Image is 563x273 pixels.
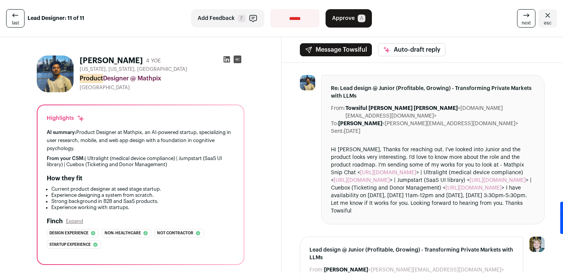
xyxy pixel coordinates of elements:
dd: [DATE] [344,128,360,135]
b: [PERSON_NAME] [338,121,382,126]
span: Approve [332,15,355,22]
span: Design experience [49,229,88,237]
li: Experience designing a system from scratch. [51,192,234,198]
dd: <[DOMAIN_NAME][EMAIL_ADDRESS][DOMAIN_NAME]> [345,105,535,120]
span: Non-healthcare [105,229,141,237]
a: [URL][DOMAIN_NAME] [470,178,526,183]
h1: [PERSON_NAME] [80,56,143,66]
span: next [522,20,531,26]
span: esc [544,20,552,26]
button: Expand [66,218,83,224]
span: A [358,15,365,22]
a: [URL][DOMAIN_NAME] [445,185,502,191]
img: 513ecf652bb45825b4af7b3df2589ee2ea9b172a109e82dfa7b6d31c3610c468.jpg [37,56,74,92]
div: | Ultralight (medical device compliance) | Jumpstart (SaaS UI library) | Cuebox (Ticketing and Do... [47,155,234,168]
span: Add Feedback [198,15,235,22]
dt: From: [331,105,345,120]
span: last [12,20,19,26]
button: Add Feedback F [191,9,264,28]
strong: Lead Designer: 11 of 11 [28,15,84,22]
span: F [238,15,245,22]
div: Product Designer at Mathpix, an AI-powered startup, specializing in user research, mobile, and we... [47,128,234,152]
div: Designer @ Mathpix [80,74,244,83]
img: 6494470-medium_jpg [529,237,545,252]
dt: Sent: [331,128,344,135]
div: 4 YOE [146,57,161,65]
b: [PERSON_NAME] [324,267,368,273]
div: Hi [PERSON_NAME], Thanks for reaching out. I've looked into Junior and the product looks very int... [331,146,535,215]
b: Towsiful [PERSON_NAME] [PERSON_NAME] [345,106,458,111]
button: Approve A [326,9,372,28]
a: [URL][DOMAIN_NAME] [360,170,416,175]
li: Experience working with startups. [51,204,234,211]
button: Auto-draft reply [378,43,445,56]
span: [US_STATE], [US_STATE], [GEOGRAPHIC_DATA] [80,66,187,72]
a: [URL][DOMAIN_NAME] [334,178,390,183]
button: Message Towsiful [300,43,372,56]
span: AI summary: [47,130,76,135]
span: Startup experience [49,241,91,248]
span: Not contractor [157,229,193,237]
span: Lead design @ Junior (Profitable, Growing) - Transforming Private Markets with LLMs [309,246,514,262]
div: Highlights [47,114,85,122]
li: Strong background in B2B and SaaS products. [51,198,234,204]
span: Re: Lead design @ Junior (Profitable, Growing) - Transforming Private Markets with LLMs [331,85,535,100]
a: Close [538,9,557,28]
div: [GEOGRAPHIC_DATA] [80,85,244,91]
dt: To: [331,120,338,128]
h2: How they fit [47,174,82,183]
mark: Product [80,74,103,83]
a: next [517,9,535,28]
a: last [6,9,25,28]
dd: <[PERSON_NAME][EMAIL_ADDRESS][DOMAIN_NAME]> [338,120,518,128]
img: 513ecf652bb45825b4af7b3df2589ee2ea9b172a109e82dfa7b6d31c3610c468.jpg [300,75,315,90]
span: From your CSM: [47,156,85,161]
h2: Finch [47,217,63,226]
li: Current product designer at seed stage startup. [51,186,234,192]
